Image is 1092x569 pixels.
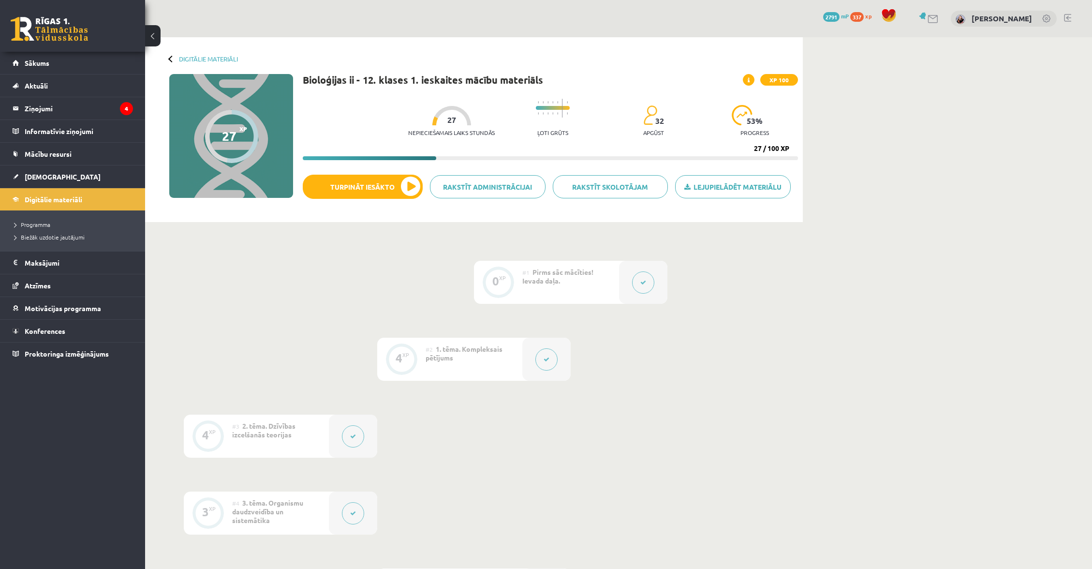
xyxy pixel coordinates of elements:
span: Mācību resursi [25,150,72,158]
p: Ļoti grūts [537,129,568,136]
a: 337 xp [850,12,876,20]
div: XP [402,352,409,358]
img: icon-short-line-57e1e144782c952c97e751825c79c345078a6d821885a25fce030b3d8c18986b.svg [543,112,544,115]
p: Nepieciešamais laiks stundās [408,129,495,136]
a: 2791 mP [823,12,849,20]
span: 2. tēma. Dzīvības izcelšanās teorijas [232,421,295,439]
a: Rakstīt administrācijai [430,175,546,198]
div: XP [499,275,506,281]
legend: Informatīvie ziņojumi [25,120,133,142]
div: 3 [202,508,209,516]
span: #4 [232,499,239,507]
p: apgūst [643,129,664,136]
span: Pirms sāc mācīties! Ievada daļa. [522,268,593,285]
span: Biežāk uzdotie jautājumi [15,233,85,241]
img: icon-short-line-57e1e144782c952c97e751825c79c345078a6d821885a25fce030b3d8c18986b.svg [547,112,548,115]
a: Motivācijas programma [13,297,133,319]
h1: Bioloģijas ii - 12. klases 1. ieskaites mācību materiāls [303,74,543,86]
span: XP [239,125,247,132]
img: icon-short-line-57e1e144782c952c97e751825c79c345078a6d821885a25fce030b3d8c18986b.svg [538,112,539,115]
a: Digitālie materiāli [179,55,238,62]
img: icon-short-line-57e1e144782c952c97e751825c79c345078a6d821885a25fce030b3d8c18986b.svg [543,101,544,104]
p: progress [740,129,769,136]
img: icon-progress-161ccf0a02000e728c5f80fcf4c31c7af3da0e1684b2b1d7c360e028c24a22f1.svg [732,105,753,125]
img: icon-short-line-57e1e144782c952c97e751825c79c345078a6d821885a25fce030b3d8c18986b.svg [567,101,568,104]
span: Proktoringa izmēģinājums [25,349,109,358]
span: 337 [850,12,864,22]
a: [PERSON_NAME] [972,14,1032,23]
img: Evelīna Auziņa [956,15,965,24]
a: Atzīmes [13,274,133,297]
img: icon-short-line-57e1e144782c952c97e751825c79c345078a6d821885a25fce030b3d8c18986b.svg [557,101,558,104]
a: Programma [15,220,135,229]
a: Lejupielādēt materiālu [675,175,791,198]
i: 4 [120,102,133,115]
a: Aktuāli [13,75,133,97]
a: Sākums [13,52,133,74]
span: Atzīmes [25,281,51,290]
a: Rīgas 1. Tālmācības vidusskola [11,17,88,41]
span: Konferences [25,327,65,335]
a: Konferences [13,320,133,342]
span: 32 [655,117,664,125]
span: 53 % [747,117,763,125]
img: icon-short-line-57e1e144782c952c97e751825c79c345078a6d821885a25fce030b3d8c18986b.svg [547,101,548,104]
span: Motivācijas programma [25,304,101,313]
div: 4 [396,354,402,362]
button: Turpināt iesākto [303,175,423,199]
span: Digitālie materiāli [25,195,82,204]
a: Rakstīt skolotājam [553,175,668,198]
legend: Ziņojumi [25,97,133,120]
span: Sākums [25,59,49,67]
span: xp [865,12,871,20]
div: XP [209,506,216,511]
div: 27 [222,129,236,143]
a: Maksājumi [13,252,133,274]
div: 4 [202,431,209,439]
a: Ziņojumi4 [13,97,133,120]
img: students-c634bb4e5e11cddfef0936a35e636f08e4e9abd3cc4e673bd6f9a4125e45ecb1.svg [643,105,657,125]
a: Biežāk uzdotie jautājumi [15,233,135,241]
img: icon-short-line-57e1e144782c952c97e751825c79c345078a6d821885a25fce030b3d8c18986b.svg [538,101,539,104]
span: Aktuāli [25,81,48,90]
img: icon-short-line-57e1e144782c952c97e751825c79c345078a6d821885a25fce030b3d8c18986b.svg [557,112,558,115]
span: mP [841,12,849,20]
span: 2791 [823,12,840,22]
span: Programma [15,221,50,228]
legend: Maksājumi [25,252,133,274]
a: Informatīvie ziņojumi [13,120,133,142]
a: Mācību resursi [13,143,133,165]
span: 1. tēma. Kompleksais pētījums [426,344,502,362]
a: [DEMOGRAPHIC_DATA] [13,165,133,188]
img: icon-long-line-d9ea69661e0d244f92f715978eff75569469978d946b2353a9bb055b3ed8787d.svg [562,99,563,118]
span: [DEMOGRAPHIC_DATA] [25,172,101,181]
span: 27 [447,116,456,124]
a: Digitālie materiāli [13,188,133,210]
a: Proktoringa izmēģinājums [13,343,133,365]
div: 0 [492,277,499,285]
span: #1 [522,269,530,276]
span: #3 [232,422,239,430]
div: XP [209,429,216,434]
img: icon-short-line-57e1e144782c952c97e751825c79c345078a6d821885a25fce030b3d8c18986b.svg [567,112,568,115]
span: #2 [426,345,433,353]
span: 3. tēma. Organismu daudzveidība un sistemātika [232,498,303,524]
span: XP 100 [760,74,798,86]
